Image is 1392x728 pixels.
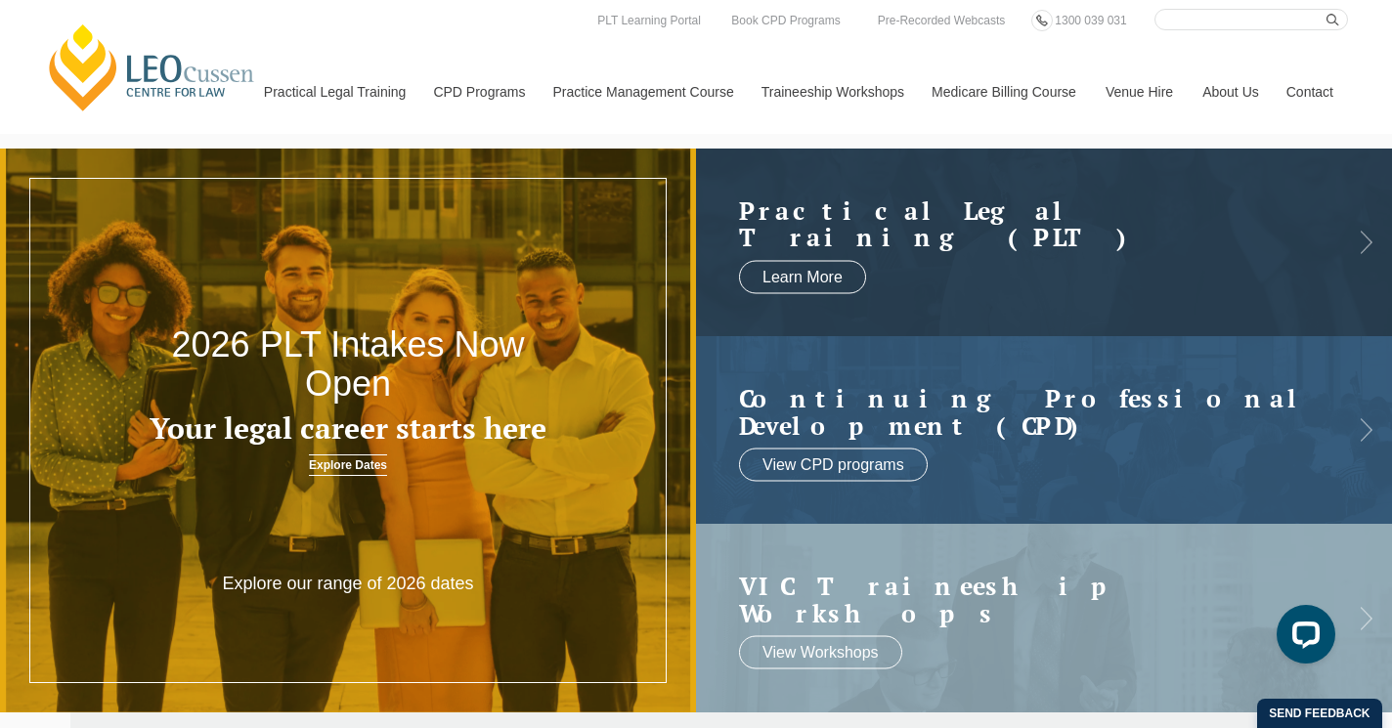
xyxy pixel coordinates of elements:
h2: Practical Legal Training (PLT) [739,196,1310,250]
a: Practical Legal Training [249,50,419,134]
a: Practice Management Course [539,50,747,134]
h3: Your legal career starts here [139,412,556,445]
a: Continuing ProfessionalDevelopment (CPD) [739,385,1310,439]
a: Practical LegalTraining (PLT) [739,196,1310,250]
h2: Continuing Professional Development (CPD) [739,385,1310,439]
iframe: LiveChat chat widget [1261,597,1343,679]
a: Pre-Recorded Webcasts [873,10,1011,31]
a: VIC Traineeship Workshops [739,573,1310,626]
a: View CPD programs [739,449,928,482]
a: Book CPD Programs [726,10,845,31]
a: PLT Learning Portal [592,10,706,31]
a: Explore Dates [309,454,387,476]
a: About Us [1188,50,1272,134]
a: CPD Programs [418,50,538,134]
h2: 2026 PLT Intakes Now Open [139,325,556,403]
a: 1300 039 031 [1050,10,1131,31]
a: Traineeship Workshops [747,50,917,134]
a: Learn More [739,260,866,293]
a: Contact [1272,50,1348,134]
a: View Workshops [739,636,902,669]
p: Explore our range of 2026 dates [209,573,488,595]
a: [PERSON_NAME] Centre for Law [44,21,260,113]
span: 1300 039 031 [1055,14,1126,27]
a: Venue Hire [1091,50,1188,134]
a: Medicare Billing Course [917,50,1091,134]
